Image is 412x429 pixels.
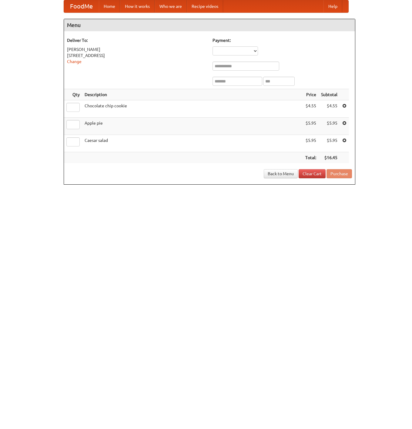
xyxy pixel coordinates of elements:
[264,169,298,178] a: Back to Menu
[82,100,303,118] td: Chocolate chip cookie
[303,89,319,100] th: Price
[303,152,319,163] th: Total:
[82,89,303,100] th: Description
[82,118,303,135] td: Apple pie
[64,0,99,12] a: FoodMe
[67,37,206,43] h5: Deliver To:
[303,118,319,135] td: $5.95
[319,89,340,100] th: Subtotal
[319,135,340,152] td: $5.95
[319,118,340,135] td: $5.95
[99,0,120,12] a: Home
[120,0,155,12] a: How it works
[303,100,319,118] td: $4.55
[64,89,82,100] th: Qty
[64,19,355,31] h4: Menu
[67,59,82,64] a: Change
[67,46,206,52] div: [PERSON_NAME]
[67,52,206,59] div: [STREET_ADDRESS]
[319,152,340,163] th: $16.45
[303,135,319,152] td: $5.95
[187,0,223,12] a: Recipe videos
[319,100,340,118] td: $4.55
[327,169,352,178] button: Purchase
[155,0,187,12] a: Who we are
[299,169,326,178] a: Clear Cart
[323,0,342,12] a: Help
[213,37,352,43] h5: Payment:
[82,135,303,152] td: Caesar salad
